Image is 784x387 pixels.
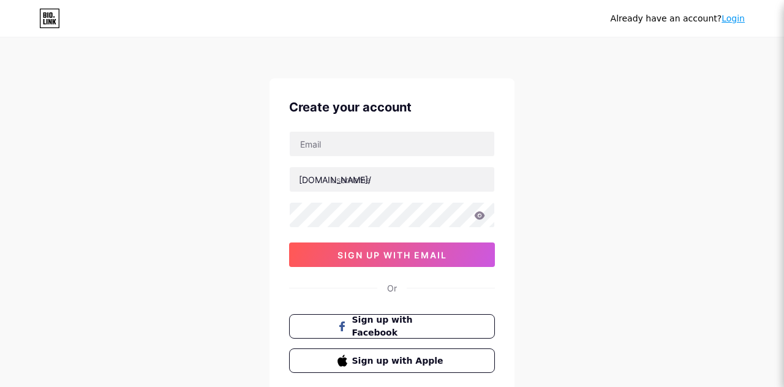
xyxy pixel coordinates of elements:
[299,173,371,186] div: [DOMAIN_NAME]/
[289,348,495,373] button: Sign up with Apple
[722,13,745,23] a: Login
[352,355,447,367] span: Sign up with Apple
[289,98,495,116] div: Create your account
[352,314,447,339] span: Sign up with Facebook
[289,314,495,339] button: Sign up with Facebook
[289,242,495,267] button: sign up with email
[337,250,447,260] span: sign up with email
[611,12,745,25] div: Already have an account?
[387,282,397,295] div: Or
[290,132,494,156] input: Email
[290,167,494,192] input: username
